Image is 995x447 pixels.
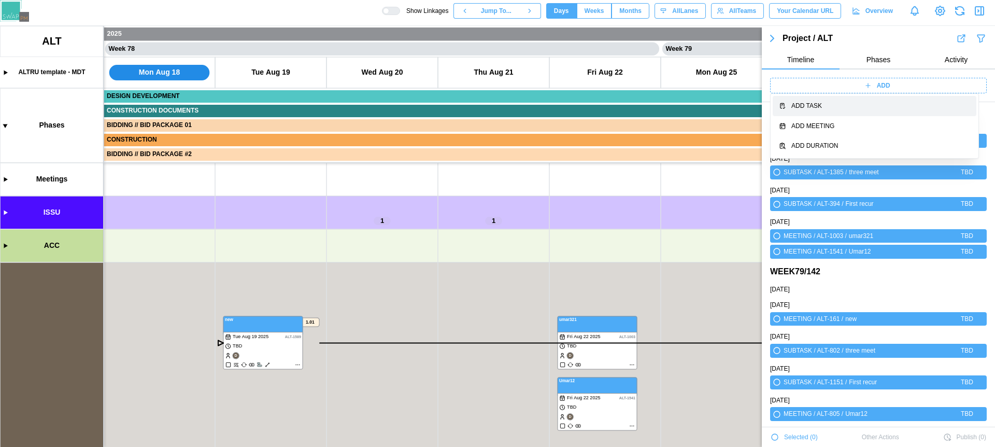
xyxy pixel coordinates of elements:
div: First recur [849,378,959,387]
button: Selected (0) [770,429,818,445]
span: Overview [865,4,893,18]
a: [DATE] [770,332,790,342]
button: Refresh Grid [953,4,967,18]
div: three meet [846,346,959,356]
span: Timeline [787,56,814,63]
div: Umar12 [849,247,959,257]
span: Months [619,4,642,18]
div: Add Meeting [791,121,970,131]
div: TBD [961,231,973,241]
div: umar321 [849,231,959,241]
div: TBD [961,247,973,257]
a: [DATE] [770,300,790,310]
div: Umar12 [845,409,959,419]
a: [DATE] [770,154,790,164]
div: First recur [846,199,959,209]
div: MEETING / ALT-1541 / [784,247,847,257]
button: Close Drawer [972,4,987,18]
span: Days [554,4,569,18]
div: TBD [961,409,973,419]
div: SUBTASK / ALT-394 / [784,199,844,209]
span: Your Calendar URL [777,4,833,18]
div: new [845,314,959,324]
span: Selected ( 0 ) [784,430,818,444]
a: [DATE] [770,217,790,227]
span: Show Linkages [400,7,448,15]
div: TBD [961,167,973,177]
div: Add Task [791,101,970,111]
div: TBD [961,199,973,209]
button: Export Results [956,33,967,44]
button: Filter [975,33,987,44]
span: Jump To... [481,4,511,18]
div: TBD [961,346,973,356]
span: ADD [877,78,890,93]
div: MEETING / ALT-1003 / [784,231,847,241]
span: Activity [945,56,968,63]
div: TBD [961,314,973,324]
a: [DATE] [770,285,790,295]
div: TBD [961,378,973,387]
a: View Project [933,4,947,18]
span: Phases [866,56,891,63]
a: Notifications [906,2,923,20]
div: SUBTASK / ALT-1151 / [784,378,847,387]
div: SUBTASK / ALT-1385 / [784,167,847,177]
div: MEETING / ALT-805 / [784,409,843,419]
a: WEEK 79 / 142 [770,266,820,278]
div: Project / ALT [783,32,956,45]
div: SUBTASK / ALT-802 / [784,346,844,356]
span: Weeks [585,4,604,18]
div: three meet [849,167,959,177]
div: Add Duration [791,141,970,151]
a: [DATE] [770,364,790,374]
div: MEETING / ALT-161 / [784,314,843,324]
a: [DATE] [770,396,790,406]
a: [DATE] [770,186,790,195]
span: All Lanes [672,4,698,18]
span: All Teams [729,4,756,18]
